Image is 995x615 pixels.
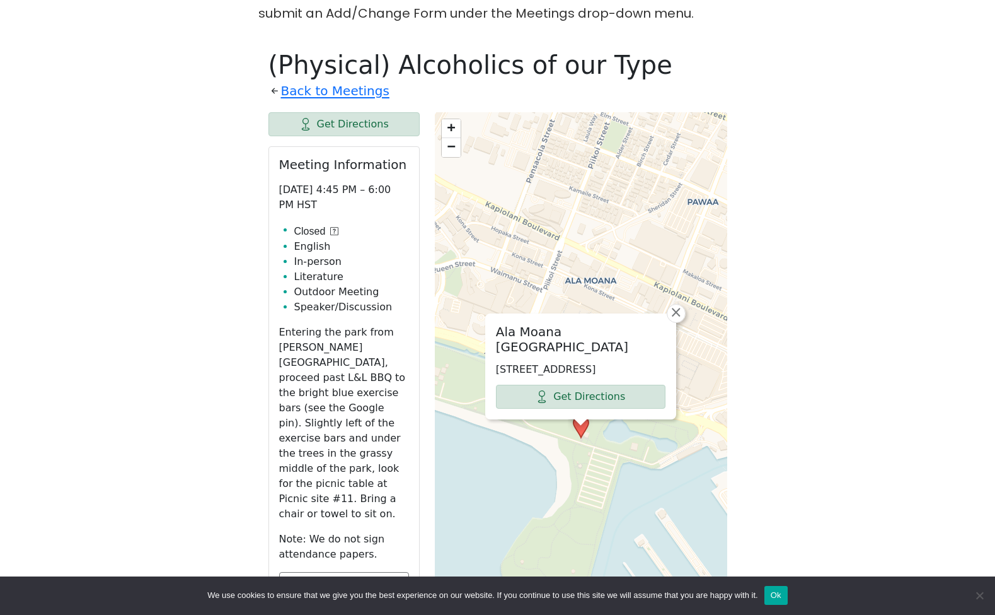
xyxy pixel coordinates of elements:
[294,254,409,269] li: In-person
[294,269,409,284] li: Literature
[207,589,757,602] span: We use cookies to ensure that we give you the best experience on our website. If you continue to ...
[281,80,389,102] a: Back to Meetings
[496,362,665,377] p: [STREET_ADDRESS]
[294,224,339,239] button: Closed
[279,572,409,596] button: Share
[447,138,456,154] span: −
[279,182,409,213] p: [DATE] 4:45 PM – 6:00 PM HST
[670,305,682,320] span: ×
[442,138,461,157] a: Zoom out
[294,239,409,254] li: English
[447,119,456,135] span: +
[294,284,409,300] li: Outdoor Meeting
[764,586,788,605] button: Ok
[279,532,409,562] p: Note: We do not sign attendance papers.
[279,157,409,172] h2: Meeting Information
[268,112,420,136] a: Get Directions
[496,324,665,354] h2: Ala Moana [GEOGRAPHIC_DATA]
[496,385,665,409] a: Get Directions
[279,325,409,522] p: Entering the park from [PERSON_NAME][GEOGRAPHIC_DATA], proceed past L&L BBQ to the bright blue ex...
[973,589,986,602] span: No
[667,304,686,323] a: Close popup
[294,224,326,239] span: Closed
[268,50,727,80] h1: (Physical) Alcoholics of our Type
[294,300,409,315] li: Speaker/Discussion
[442,119,461,138] a: Zoom in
